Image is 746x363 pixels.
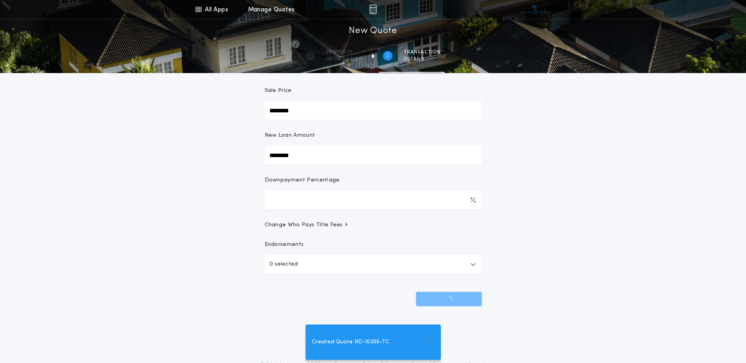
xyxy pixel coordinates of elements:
p: Sale Price [265,87,292,95]
p: 0 selected [269,260,298,269]
p: Downpayment Percentage [265,176,340,184]
span: Change Who Pays Title Fees [265,221,349,229]
input: New Loan Amount [265,146,482,165]
p: Endorsements [265,241,482,249]
button: Change Who Pays Title Fees [265,221,482,229]
span: details [403,56,441,62]
span: Transaction [403,49,441,55]
span: information [326,56,363,62]
h1: New Quote [349,25,397,37]
span: Created Quote ND-10306-TC [312,338,389,346]
input: Sale Price [265,101,482,120]
span: Property [326,49,363,55]
input: Downpayment Percentage [265,191,482,209]
h2: 2 [386,53,389,59]
p: New Loan Amount [265,132,315,139]
img: img [369,5,377,14]
img: vs-icon [520,5,549,13]
button: 0 selected [265,255,482,274]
